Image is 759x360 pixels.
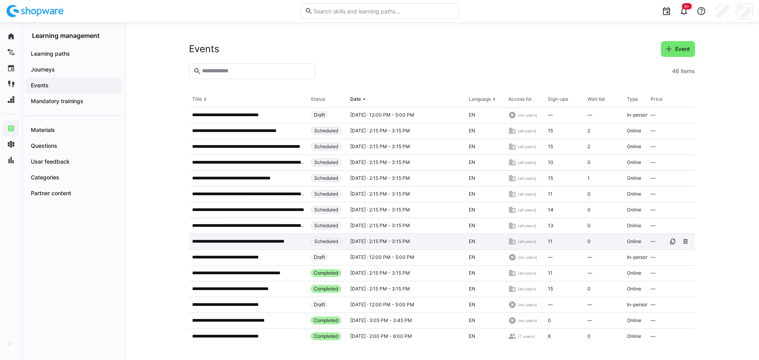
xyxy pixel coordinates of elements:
[314,254,325,260] span: Draft
[587,317,592,324] span: —
[469,270,475,276] span: EN
[518,175,536,181] span: (all users)
[548,254,553,260] span: —
[548,96,568,102] div: Sign-ups
[587,191,591,197] span: 0
[587,96,605,102] div: Wait list
[651,302,655,308] span: —
[587,222,591,229] span: 0
[518,160,536,165] span: (all users)
[587,254,592,260] span: —
[314,175,338,181] span: Scheduled
[587,128,590,134] span: 2
[469,175,475,181] span: EN
[350,254,414,260] span: [DATE] · 12:00 PM - 5:00 PM
[548,238,553,245] span: 11
[587,207,591,213] span: 0
[651,191,655,197] span: —
[469,96,491,102] div: Language
[469,112,475,118] span: EN
[548,317,551,324] span: 0
[548,270,553,276] span: 11
[651,207,655,213] span: —
[548,222,553,229] span: 13
[651,143,655,150] span: —
[518,254,537,260] span: (no users)
[469,254,475,260] span: EN
[311,96,325,102] div: Status
[627,238,641,245] span: Online
[681,67,695,75] span: items
[651,159,655,166] span: —
[469,207,475,213] span: EN
[350,302,414,308] span: [DATE] · 12:00 PM - 5:00 PM
[469,238,475,245] span: EN
[587,270,592,276] span: —
[518,239,536,244] span: (all users)
[548,175,553,181] span: 15
[314,222,338,229] span: Scheduled
[587,175,590,181] span: 1
[314,112,325,118] span: Draft
[314,207,338,213] span: Scheduled
[314,159,338,166] span: Scheduled
[627,191,641,197] span: Online
[518,191,536,197] span: (all users)
[350,175,410,181] span: [DATE] · 2:15 PM - 3:15 PM
[587,302,592,308] span: —
[518,302,537,307] span: (no users)
[627,222,641,229] span: Online
[350,270,410,276] span: [DATE] · 2:15 PM - 3:15 PM
[548,207,553,213] span: 14
[313,8,454,15] input: Search skills and learning paths…
[314,238,338,245] span: Scheduled
[350,222,410,229] span: [DATE] · 2:15 PM - 3:15 PM
[314,191,338,197] span: Scheduled
[518,144,536,149] span: (all users)
[508,96,532,102] div: Access for
[661,41,695,57] button: Event
[627,175,641,181] span: Online
[627,112,648,118] span: In-person
[627,128,641,134] span: Online
[587,159,591,166] span: 0
[314,333,338,339] span: Completed
[469,222,475,229] span: EN
[587,112,592,118] span: —
[469,128,475,134] span: EN
[518,223,536,228] span: (all users)
[350,191,410,197] span: [DATE] · 2:15 PM - 3:15 PM
[651,112,655,118] span: —
[548,191,553,197] span: 11
[350,96,361,102] div: Date
[350,207,410,213] span: [DATE] · 2:15 PM - 3:15 PM
[518,207,536,213] span: (all users)
[314,317,338,324] span: Completed
[350,159,410,166] span: [DATE] · 2:15 PM - 3:15 PM
[651,222,655,229] span: —
[627,96,638,102] div: Type
[548,302,553,308] span: —
[627,302,648,308] span: In-person
[548,333,551,339] span: 6
[518,112,537,118] span: (no users)
[627,333,641,339] span: Online
[518,128,536,134] span: (all users)
[314,128,338,134] span: Scheduled
[627,159,641,166] span: Online
[627,207,641,213] span: Online
[518,318,537,323] span: (no users)
[314,270,338,276] span: Completed
[350,317,412,324] span: [DATE] · 3:05 PM - 3:45 PM
[350,286,410,292] span: [DATE] · 2:15 PM - 3:15 PM
[672,67,679,75] span: 46
[674,45,691,53] span: Event
[469,143,475,150] span: EN
[469,191,475,197] span: EN
[548,286,553,292] span: 15
[627,317,641,324] span: Online
[469,317,475,324] span: EN
[651,128,655,134] span: —
[627,143,641,150] span: Online
[548,159,553,166] span: 10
